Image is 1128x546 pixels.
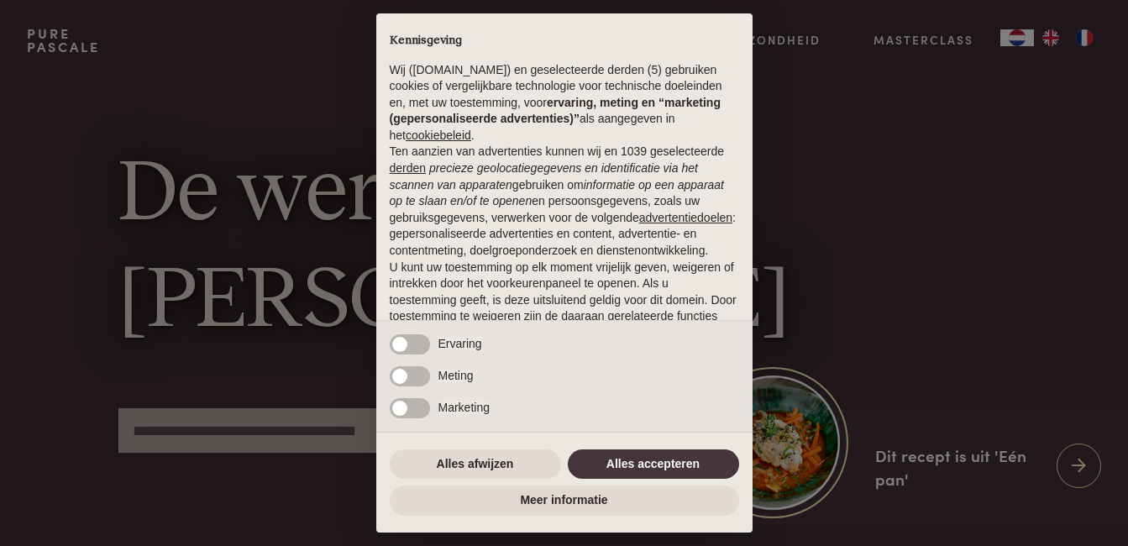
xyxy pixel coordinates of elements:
[390,96,721,126] strong: ervaring, meting en “marketing (gepersonaliseerde advertenties)”
[438,369,474,382] span: Meting
[390,178,725,208] em: informatie op een apparaat op te slaan en/of te openen
[438,337,482,350] span: Ervaring
[390,160,427,177] button: derden
[438,401,490,414] span: Marketing
[639,210,732,227] button: advertentiedoelen
[390,260,739,342] p: U kunt uw toestemming op elk moment vrijelijk geven, weigeren of intrekken door het voorkeurenpan...
[390,161,698,192] em: precieze geolocatiegegevens en identificatie via het scannen van apparaten
[568,449,739,480] button: Alles accepteren
[390,449,561,480] button: Alles afwijzen
[390,34,739,49] h2: Kennisgeving
[390,144,739,259] p: Ten aanzien van advertenties kunnen wij en 1039 geselecteerde gebruiken om en persoonsgegevens, z...
[406,129,471,142] a: cookiebeleid
[390,62,739,144] p: Wij ([DOMAIN_NAME]) en geselecteerde derden (5) gebruiken cookies of vergelijkbare technologie vo...
[390,486,739,516] button: Meer informatie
